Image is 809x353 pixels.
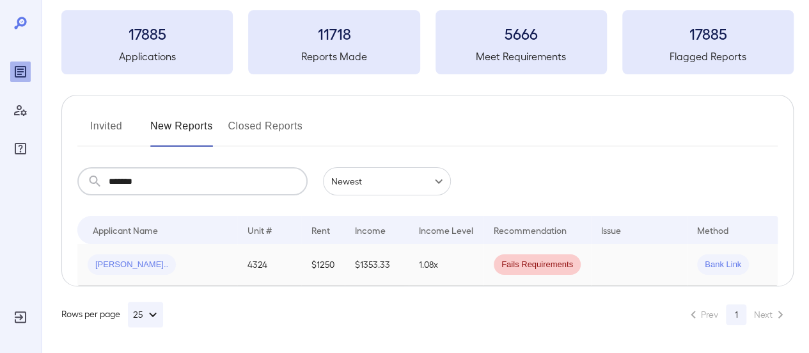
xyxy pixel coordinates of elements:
summary: 17885Applications11718Reports Made5666Meet Requirements17885Flagged Reports [61,10,794,74]
td: $1353.33 [345,244,409,286]
div: Reports [10,62,31,82]
span: Fails Requirements [494,259,581,271]
button: 25 [128,302,163,327]
div: Method [697,222,728,238]
h3: 17885 [622,23,794,44]
div: Rent [311,222,332,238]
span: [PERSON_NAME].. [88,259,176,271]
div: Newest [323,167,451,195]
nav: pagination navigation [680,304,794,325]
div: Income Level [419,222,473,238]
h3: 11718 [248,23,420,44]
button: Invited [77,116,135,147]
span: Bank Link [697,259,749,271]
div: Issue [601,222,622,238]
div: Unit # [247,222,272,238]
h5: Flagged Reports [622,49,794,64]
div: Applicant Name [93,222,158,238]
button: page 1 [726,304,746,325]
td: 4324 [237,244,301,286]
td: $1250 [301,244,345,286]
td: 1.08x [409,244,483,286]
button: Closed Reports [228,116,303,147]
div: Manage Users [10,100,31,120]
div: FAQ [10,138,31,159]
button: New Reports [150,116,213,147]
div: Log Out [10,307,31,327]
h5: Reports Made [248,49,420,64]
h3: 17885 [61,23,233,44]
div: Rows per page [61,302,163,327]
div: Recommendation [494,222,567,238]
h5: Meet Requirements [436,49,607,64]
h5: Applications [61,49,233,64]
div: Income [355,222,386,238]
h3: 5666 [436,23,607,44]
